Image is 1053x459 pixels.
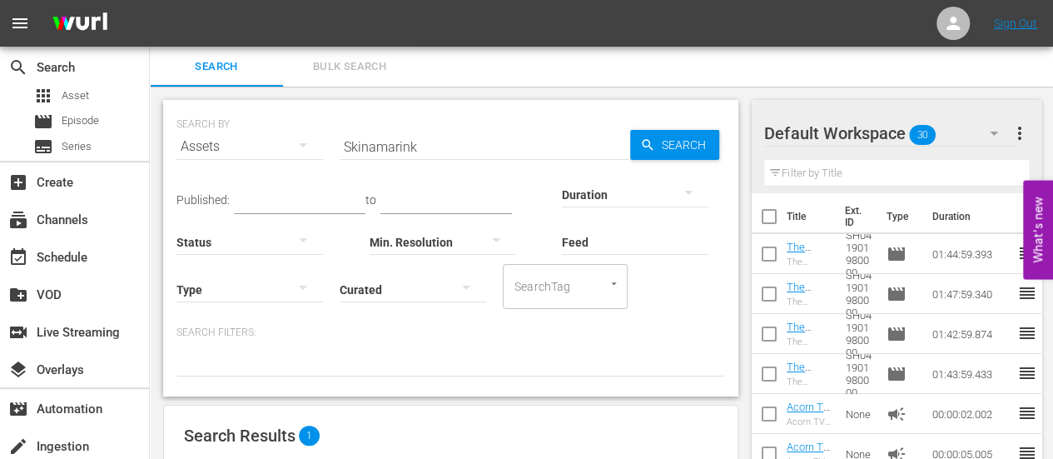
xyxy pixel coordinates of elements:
button: Open Feedback Widget [1023,180,1053,279]
span: Search [8,57,28,77]
td: 01:43:59.433 [925,354,1016,394]
td: SH041901980000 [839,274,880,314]
span: to [365,193,376,207]
div: Assets [176,123,323,170]
span: Create [8,172,28,192]
span: Published: [176,193,230,207]
span: Episode [886,244,906,264]
td: None [839,394,880,434]
th: Type [876,193,921,240]
span: Search [655,130,719,160]
span: Episode [62,112,99,129]
p: Search Filters: [176,326,725,340]
span: Live Streaming [8,322,28,342]
button: Open [606,276,622,292]
a: Sign Out [994,17,1037,30]
span: Ingestion [8,437,28,457]
span: Asset [33,86,53,106]
td: 01:44:59.393 [925,234,1016,274]
span: Search [160,57,273,77]
td: 01:42:59.874 [925,314,1016,354]
td: SH041901980000 [839,234,880,274]
span: Ad [886,404,906,424]
span: Search Results [184,426,296,446]
span: Episode [33,112,53,132]
div: The Chelsea Detective 104: A Chelsea Education [787,257,832,267]
span: reorder [1016,283,1036,303]
span: 30 [910,117,936,152]
span: reorder [1016,243,1036,263]
th: Title [787,193,835,240]
span: create_new_folder [8,285,28,305]
span: subtitles [33,137,53,157]
td: 01:47:59.340 [925,274,1016,314]
span: reorder [1016,403,1036,423]
span: 1 [299,426,320,446]
span: reorder [1016,363,1036,383]
th: Duration [921,193,1021,240]
td: SH041901980000 [839,354,880,394]
span: Episode [886,364,906,384]
th: Ext. ID [835,193,877,240]
div: The Chelsea Detective 103: The Gentle Giant [787,297,832,307]
div: Default Workspace [764,110,1014,157]
span: Automation [8,399,28,419]
span: Episode [886,324,906,344]
img: ans4CAIJ8jUAAAAAAAAAAAAAAAAAAAAAAAAgQb4GAAAAAAAAAAAAAAAAAAAAAAAAJMjXAAAAAAAAAAAAAAAAAAAAAAAAgAT5G... [40,4,120,43]
span: menu [10,13,30,33]
span: Episode [886,284,906,304]
span: Overlays [8,360,28,380]
button: more_vert [1009,113,1029,153]
span: Bulk Search [293,57,406,77]
span: Asset [62,87,89,104]
td: SH041901980000 [839,314,880,354]
span: Series [62,138,92,155]
div: The Chelsea Detective 102: [PERSON_NAME] [787,337,832,347]
span: Channels [8,210,28,230]
span: reorder [1016,323,1036,343]
div: Acorn TV Mysteries_2 sec ad slate [787,417,832,427]
button: Search [630,130,719,160]
td: 00:00:02.002 [925,394,1016,434]
span: more_vert [1009,123,1029,143]
span: Schedule [8,247,28,267]
div: The Chelsea Detective 101: The Wages of Sin [787,377,832,387]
